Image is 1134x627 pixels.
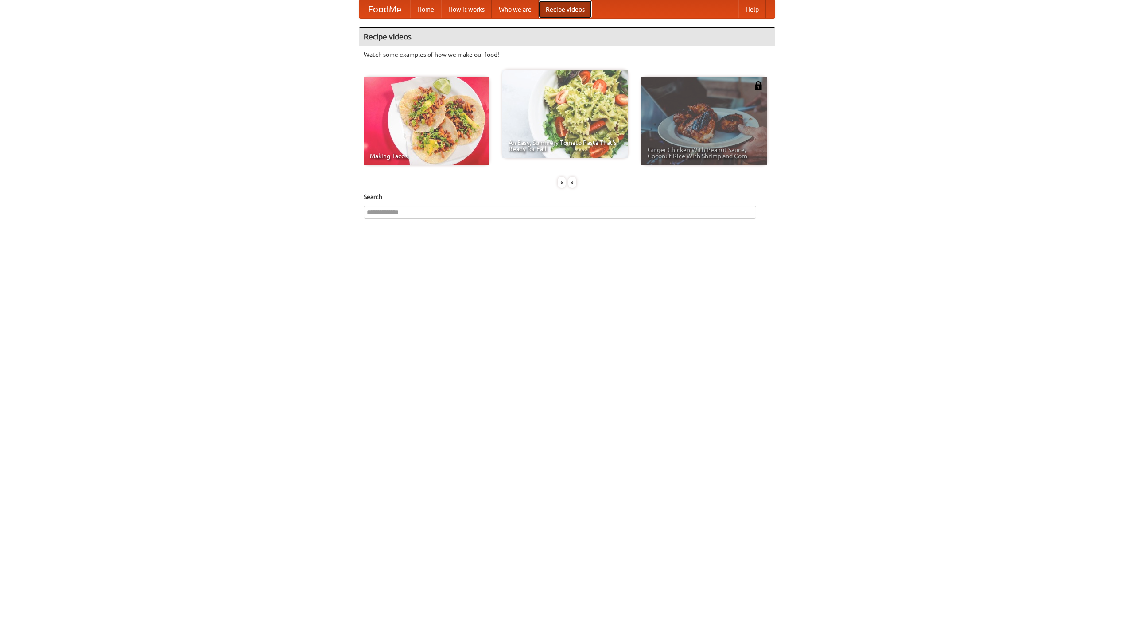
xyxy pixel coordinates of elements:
span: An Easy, Summery Tomato Pasta That's Ready for Fall [509,140,622,152]
span: Making Tacos [370,153,483,159]
p: Watch some examples of how we make our food! [364,50,770,59]
div: « [558,177,566,188]
a: FoodMe [359,0,410,18]
a: Who we are [492,0,539,18]
a: Recipe videos [539,0,592,18]
div: » [568,177,576,188]
a: An Easy, Summery Tomato Pasta That's Ready for Fall [502,70,628,158]
img: 483408.png [754,81,763,90]
a: How it works [441,0,492,18]
h4: Recipe videos [359,28,775,46]
a: Making Tacos [364,77,489,165]
a: Home [410,0,441,18]
a: Help [738,0,766,18]
h5: Search [364,192,770,201]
